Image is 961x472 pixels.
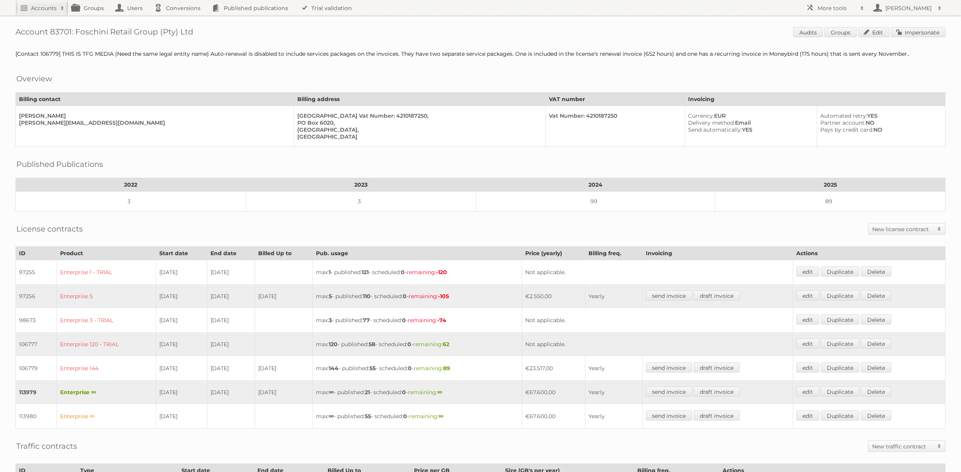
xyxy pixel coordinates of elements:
strong: -105 [438,293,449,300]
div: [GEOGRAPHIC_DATA] Vat Number: 4210187250, [297,112,539,119]
h2: Traffic contracts [16,440,77,452]
td: max: - published: - scheduled: - [313,284,522,308]
td: [DATE] [156,356,207,380]
span: Toggle [933,223,945,234]
th: Billing freq. [585,247,642,260]
th: 2025 [715,178,945,192]
a: send invoice [646,290,692,300]
td: [DATE] [207,260,255,285]
th: Billed Up to [255,247,313,260]
td: max: - published: - scheduled: - [313,380,522,404]
td: Enterprise 5 [57,284,156,308]
a: send invoice [646,362,692,372]
strong: 0 [401,269,405,276]
a: Duplicate [821,338,859,348]
h2: Accounts [31,4,57,12]
td: [DATE] [207,284,255,308]
td: max: - published: - scheduled: - [313,308,522,332]
a: Delete [861,290,891,300]
td: Not applicable. [522,308,793,332]
strong: 55 [369,365,376,372]
a: Delete [861,338,891,348]
td: 99 [476,192,715,211]
td: [DATE] [156,260,207,285]
th: 2024 [476,178,715,192]
strong: 1 [329,269,331,276]
a: send invoice [646,386,692,396]
td: max: - published: - scheduled: - [313,332,522,356]
td: 98673 [16,308,57,332]
strong: 77 [363,317,370,324]
strong: 0 [403,293,407,300]
h2: License contracts [16,223,83,235]
td: €67.600,00 [522,404,585,429]
span: remaining: [414,365,450,372]
td: Enterprise 120 - TRIAL [57,332,156,356]
a: draft invoice [694,362,740,372]
th: Invoicing [643,247,793,260]
a: draft invoice [694,410,740,421]
td: Not applicable. [522,332,793,356]
strong: 110 [363,293,371,300]
strong: ∞ [437,389,442,396]
strong: -120 [436,269,447,276]
th: Actions [793,247,945,260]
th: Price (yearly) [522,247,585,260]
th: Invoicing [685,93,945,106]
h2: More tools [818,4,856,12]
div: Email [688,119,811,126]
td: 3 [246,192,476,211]
a: draft invoice [694,386,740,396]
strong: 62 [443,341,449,348]
strong: 0 [402,317,406,324]
a: edit [796,314,819,324]
td: 113979 [16,380,57,404]
strong: 0 [408,365,412,372]
span: remaining: [407,269,447,276]
th: 2023 [246,178,476,192]
div: [GEOGRAPHIC_DATA] [297,133,539,140]
a: edit [796,290,819,300]
div: YES [820,112,939,119]
strong: 58 [369,341,375,348]
td: max: - published: - scheduled: - [313,404,522,429]
td: Enterprise ∞ [57,404,156,429]
div: NO [820,126,939,133]
div: PO Box 6020, [297,119,539,126]
div: YES [688,126,811,133]
th: VAT number [545,93,685,106]
td: [DATE] [255,356,313,380]
a: Duplicate [821,314,859,324]
td: [DATE] [156,380,207,404]
h2: Overview [16,73,52,84]
td: [DATE] [207,308,255,332]
th: Billing address [294,93,546,106]
td: 106779 [16,356,57,380]
th: 2022 [16,178,246,192]
a: edit [796,410,819,421]
a: Duplicate [821,266,859,276]
span: Currency: [688,112,714,119]
a: edit [796,362,819,372]
td: [DATE] [156,332,207,356]
td: [DATE] [156,284,207,308]
span: remaining: [408,389,442,396]
a: Delete [861,410,891,421]
span: Pays by credit card: [820,126,873,133]
td: [DATE] [156,308,207,332]
a: Delete [861,314,891,324]
a: New license contract [868,223,945,234]
td: Enterprise 1 - TRIAL [57,260,156,285]
a: send invoice [646,410,692,421]
div: [GEOGRAPHIC_DATA], [297,126,539,133]
strong: 55 [365,413,371,420]
strong: 121 [362,269,369,276]
span: Send automatically: [688,126,742,133]
strong: 21 [365,389,370,396]
a: Delete [861,266,891,276]
td: Yearly [585,380,642,404]
th: Start date [156,247,207,260]
a: edit [796,266,819,276]
a: New traffic contract [868,441,945,451]
td: 113980 [16,404,57,429]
